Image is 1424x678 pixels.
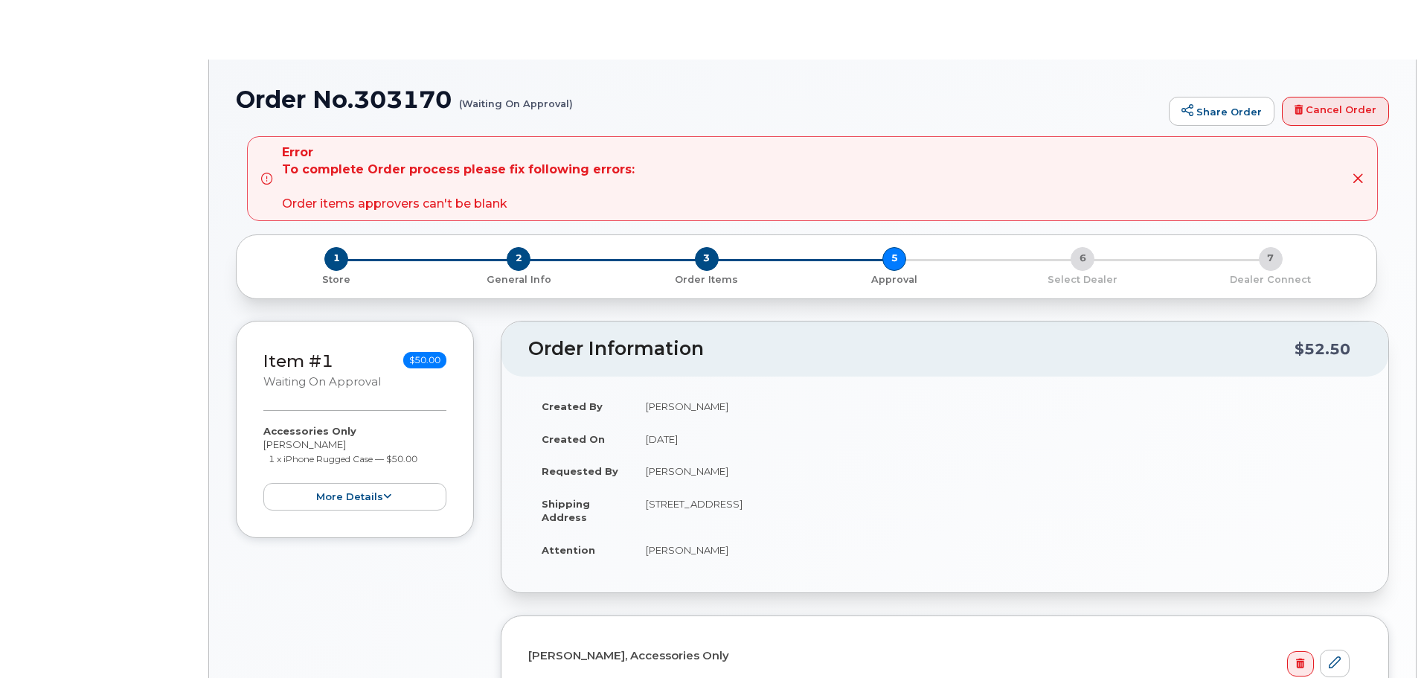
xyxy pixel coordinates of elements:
td: [DATE] [632,423,1362,455]
div: $52.50 [1295,335,1350,363]
button: more details [263,483,446,511]
h2: Order Information [528,339,1295,359]
strong: Created By [542,400,603,412]
a: 2 General Info [425,271,613,287]
p: Order Items [618,273,795,287]
h4: [PERSON_NAME], Accessories Only [528,650,1350,662]
p: Store [254,273,419,287]
span: $50.00 [403,352,446,368]
h1: Order No.303170 [236,86,1161,112]
td: [STREET_ADDRESS] [632,487,1362,534]
a: Share Order [1169,97,1274,127]
strong: Attention [542,544,595,556]
strong: Requested By [542,465,618,477]
span: 2 [507,247,530,271]
td: [PERSON_NAME] [632,455,1362,487]
strong: Shipping Address [542,498,590,524]
strong: Created On [542,433,605,445]
div: [PERSON_NAME] [263,424,446,511]
td: [PERSON_NAME] [632,534,1362,566]
a: Item #1 [263,351,333,371]
span: 3 [695,247,719,271]
a: 1 Store [248,271,425,287]
strong: Accessories Only [263,425,356,437]
td: [PERSON_NAME] [632,390,1362,423]
div: Order items approvers can't be blank [282,144,635,212]
strong: Error [282,144,635,161]
small: 1 x iPhone Rugged Case — $50.00 [269,453,417,464]
a: Cancel Order [1282,97,1389,127]
span: 1 [324,247,348,271]
small: (Waiting On Approval) [459,86,573,109]
a: 3 Order Items [612,271,801,287]
small: Waiting On Approval [263,375,381,388]
strong: To complete Order process please fix following errors: [282,161,635,179]
p: General Info [431,273,607,287]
